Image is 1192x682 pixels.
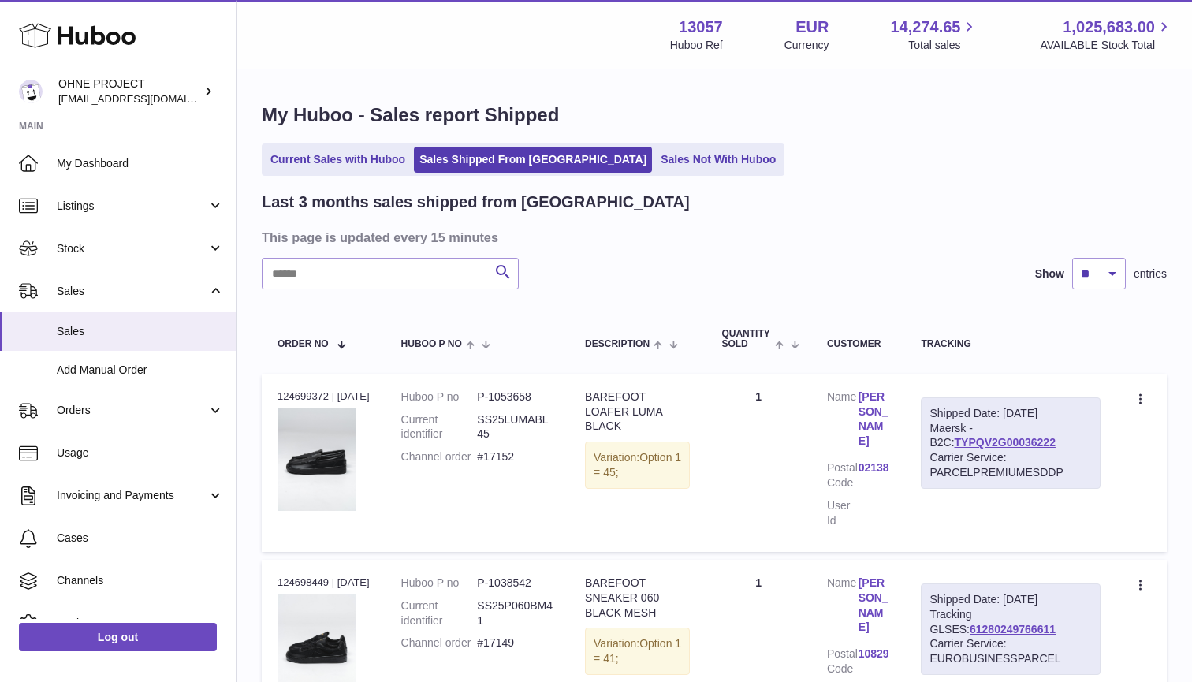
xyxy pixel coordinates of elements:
a: Sales Shipped From [GEOGRAPHIC_DATA] [414,147,652,173]
span: Cases [57,531,224,546]
dt: Name [827,389,859,453]
dt: Current identifier [401,412,478,442]
dt: Name [827,576,859,639]
div: Shipped Date: [DATE] [929,406,1092,421]
dt: User Id [827,498,859,528]
a: [PERSON_NAME] [859,389,890,449]
span: 1,025,683.00 [1063,17,1155,38]
a: 61280249766611 [970,623,1056,635]
dd: P-1053658 [477,389,553,404]
div: Tracking [921,339,1101,349]
span: 14,274.65 [890,17,960,38]
div: Variation: [585,628,690,675]
div: Carrier Service: EUROBUSINESSPARCEL [929,636,1092,666]
div: Customer [827,339,890,349]
dt: Channel order [401,635,478,650]
a: 1,025,683.00 AVAILABLE Stock Total [1040,17,1173,53]
a: 14,274.65 Total sales [890,17,978,53]
span: Channels [57,573,224,588]
strong: EUR [795,17,829,38]
img: LUMA_BLACK_SMALL_4afcdadb-724a-45bb-a5a5-895f272ecdfb.jpg [278,408,356,511]
span: Sales [57,324,224,339]
dt: Current identifier [401,598,478,628]
div: 124699372 | [DATE] [278,389,370,404]
dt: Postal Code [827,647,859,676]
span: Description [585,339,650,349]
div: 124698449 | [DATE] [278,576,370,590]
dt: Postal Code [827,460,859,490]
dd: SS25LUMABL45 [477,412,553,442]
div: Variation: [585,442,690,489]
span: AVAILABLE Stock Total [1040,38,1173,53]
a: Sales Not With Huboo [655,147,781,173]
span: Listings [57,199,207,214]
div: Huboo Ref [670,38,723,53]
span: Total sales [908,38,978,53]
span: Quantity Sold [721,329,770,349]
span: entries [1134,266,1167,281]
a: Log out [19,623,217,651]
dd: #17152 [477,449,553,464]
span: Invoicing and Payments [57,488,207,503]
span: Order No [278,339,329,349]
div: BAREFOOT SNEAKER 060 BLACK MESH [585,576,690,621]
div: Shipped Date: [DATE] [929,592,1092,607]
dt: Huboo P no [401,389,478,404]
div: Maersk - B2C: [921,397,1101,489]
dt: Huboo P no [401,576,478,591]
dd: SS25P060BM41 [477,598,553,628]
span: Orders [57,403,207,418]
div: Currency [784,38,829,53]
span: Huboo P no [401,339,462,349]
label: Show [1035,266,1064,281]
a: 02138 [859,460,890,475]
div: OHNE PROJECT [58,76,200,106]
dd: P-1038542 [477,576,553,591]
a: TYPQV2G00036222 [955,436,1056,449]
strong: 13057 [679,17,723,38]
td: 1 [706,374,810,552]
h2: Last 3 months sales shipped from [GEOGRAPHIC_DATA] [262,192,690,213]
span: Settings [57,616,224,631]
a: Current Sales with Huboo [265,147,411,173]
span: My Dashboard [57,156,224,171]
span: Add Manual Order [57,363,224,378]
div: BAREFOOT LOAFER LUMA BLACK [585,389,690,434]
h3: This page is updated every 15 minutes [262,229,1163,246]
a: [PERSON_NAME] [859,576,890,635]
dd: #17149 [477,635,553,650]
div: Tracking GLSES: [921,583,1101,675]
dt: Channel order [401,449,478,464]
img: support@ohneproject.com [19,80,43,103]
span: [EMAIL_ADDRESS][DOMAIN_NAME] [58,92,232,105]
span: Usage [57,445,224,460]
a: 10829 [859,647,890,662]
span: Sales [57,284,207,299]
div: Carrier Service: PARCELPREMIUMESDDP [929,450,1092,480]
span: Stock [57,241,207,256]
h1: My Huboo - Sales report Shipped [262,102,1167,128]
